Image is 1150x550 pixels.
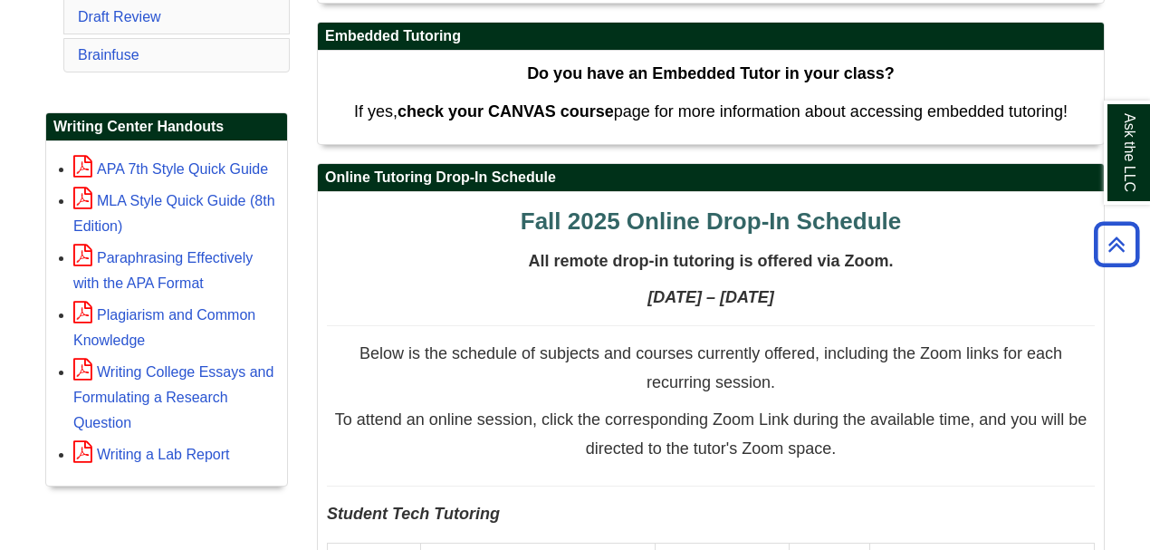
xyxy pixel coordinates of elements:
a: Writing College Essays and Formulating a Research Question [73,364,273,430]
a: MLA Style Quick Guide (8th Edition) [73,193,275,234]
a: APA 7th Style Quick Guide [73,161,268,177]
h2: Embedded Tutoring [318,23,1104,51]
span: If yes, page for more information about accessing embedded tutoring! [354,102,1068,121]
strong: [DATE] – [DATE] [647,288,773,306]
strong: check your CANVAS course [398,102,614,121]
h2: Online Tutoring Drop-In Schedule [318,164,1104,192]
a: Back to Top [1088,232,1145,256]
a: Writing a Lab Report [73,447,229,462]
a: Plagiarism and Common Knowledge [73,307,255,348]
a: Paraphrasing Effectively with the APA Format [73,250,253,291]
span: All remote drop-in tutoring is offered via Zoom. [528,252,893,270]
span: Below is the schedule of subjects and courses currently offered, including the Zoom links for eac... [359,344,1062,391]
strong: Do you have an Embedded Tutor in your class? [527,64,895,82]
span: To attend an online session, click the corresponding Zoom Link during the available time, and you... [335,410,1087,458]
span: Student Tech Tutoring [327,505,500,523]
h2: Writing Center Handouts [46,113,287,141]
span: Fall 2025 Online Drop-In Schedule [521,207,901,235]
a: Brainfuse [78,47,139,63]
